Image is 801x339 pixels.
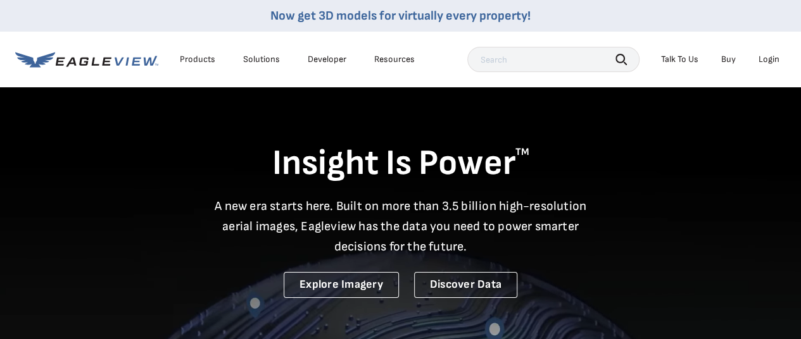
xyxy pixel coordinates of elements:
[284,272,399,298] a: Explore Imagery
[207,196,595,257] p: A new era starts here. Built on more than 3.5 billion high-resolution aerial images, Eagleview ha...
[467,47,640,72] input: Search
[661,54,698,65] div: Talk To Us
[308,54,346,65] a: Developer
[180,54,215,65] div: Products
[515,146,529,158] sup: TM
[15,142,786,186] h1: Insight Is Power
[759,54,779,65] div: Login
[243,54,280,65] div: Solutions
[374,54,415,65] div: Resources
[414,272,517,298] a: Discover Data
[721,54,736,65] a: Buy
[270,8,531,23] a: Now get 3D models for virtually every property!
